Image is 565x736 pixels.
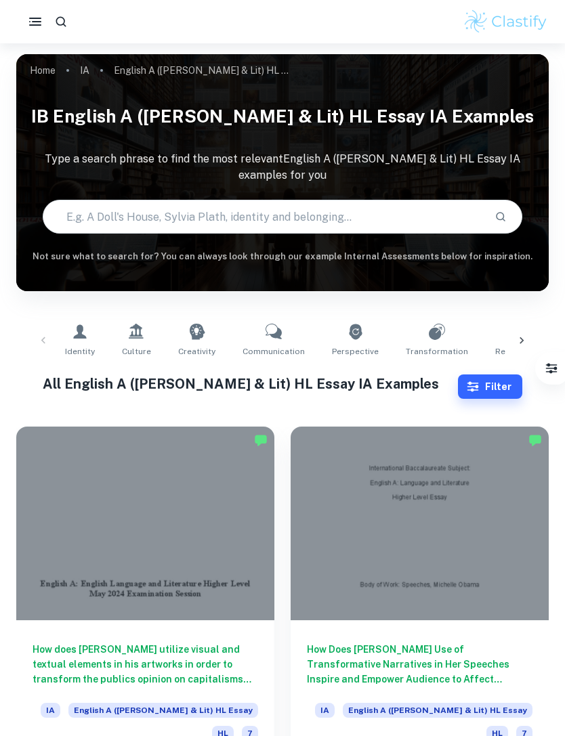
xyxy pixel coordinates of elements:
span: Creativity [178,345,215,358]
button: Filter [538,355,565,382]
span: IA [315,703,335,718]
a: Home [30,61,56,80]
h1: All English A ([PERSON_NAME] & Lit) HL Essay IA Examples [43,374,457,394]
span: Perspective [332,345,379,358]
h6: How Does [PERSON_NAME] Use of Transformative Narratives in Her Speeches Inspire and Empower Audie... [307,642,532,687]
span: Identity [65,345,95,358]
button: Filter [458,374,522,399]
a: IA [80,61,89,80]
p: Type a search phrase to find the most relevant English A ([PERSON_NAME] & Lit) HL Essay IA exampl... [16,151,549,183]
input: E.g. A Doll's House, Sylvia Plath, identity and belonging... [43,198,483,236]
img: Clastify logo [463,8,549,35]
h6: Not sure what to search for? You can always look through our example Internal Assessments below f... [16,250,549,263]
span: English A ([PERSON_NAME] & Lit) HL Essay [68,703,258,718]
span: IA [41,703,60,718]
h1: IB English A ([PERSON_NAME] & Lit) HL Essay IA examples [16,98,549,135]
span: Representation [495,345,557,358]
img: Marked [254,433,268,447]
button: Search [489,205,512,228]
span: Transformation [406,345,468,358]
span: Culture [122,345,151,358]
span: English A ([PERSON_NAME] & Lit) HL Essay [343,703,532,718]
h6: How does [PERSON_NAME] utilize visual and textual elements in his artworks in order to transform ... [33,642,258,687]
p: English A ([PERSON_NAME] & Lit) HL Essay [114,63,290,78]
img: Marked [528,433,542,447]
span: Communication [243,345,305,358]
